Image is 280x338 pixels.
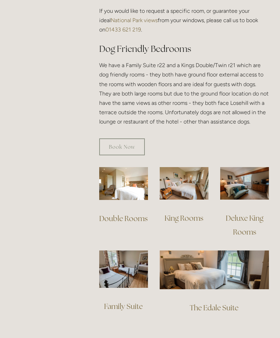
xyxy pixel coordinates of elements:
[99,250,148,288] img: Family Suite view, Losehill Hotel
[165,213,203,223] a: King Rooms
[99,61,269,126] p: We have a Family Suite r22 and a Kings Double/Twin r21 which are dog friendly rooms - they both h...
[99,138,145,155] a: Book Now
[99,6,269,35] p: If you would like to request a specific room, or guarantee your ideal from your windows, please c...
[220,167,269,200] img: Deluxe King Room view, Losehill Hotel
[111,17,158,24] a: National Park views
[105,26,141,33] a: 01433 621 219
[99,43,269,55] h2: Dog Friendly Bedrooms
[190,303,239,312] a: The Edale Suite
[160,250,269,289] img: The Edale Suite, Losehill Hotel
[104,302,143,311] a: Family Suite
[160,167,208,200] img: King Room view, Losehill Hotel
[99,214,148,223] a: Double Rooms
[226,213,265,237] a: Deluxe King Rooms
[99,167,148,200] img: Double Room view, Losehill Hotel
